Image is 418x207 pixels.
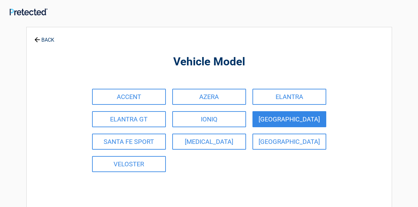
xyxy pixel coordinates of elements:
a: [GEOGRAPHIC_DATA] [252,134,326,150]
a: SANTA FE SPORT [92,134,166,150]
a: ELANTRA GT [92,111,166,127]
a: [MEDICAL_DATA] [172,134,246,150]
a: [GEOGRAPHIC_DATA] [252,111,326,127]
a: AZERA [172,89,246,105]
a: ACCENT [92,89,166,105]
img: Main Logo [10,8,47,15]
a: VELOSTER [92,156,166,172]
h2: Vehicle Model [62,54,356,70]
a: ELANTRA [252,89,326,105]
a: BACK [33,31,55,43]
a: IONIQ [172,111,246,127]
